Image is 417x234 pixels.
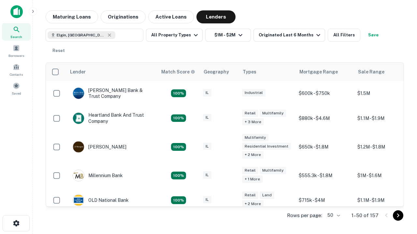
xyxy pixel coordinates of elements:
div: + 1 more [242,175,263,183]
button: Maturing Loans [46,10,98,23]
div: Geography [204,68,229,76]
div: IL [203,143,211,150]
div: OLD National Bank [73,194,129,206]
p: Rows per page: [287,212,322,219]
div: Retail [242,167,258,174]
button: All Filters [328,29,360,42]
div: [PERSON_NAME] [73,141,126,153]
div: Retail [242,110,258,117]
button: Originations [101,10,146,23]
div: Heartland Bank And Trust Company [73,112,151,124]
span: Elgin, [GEOGRAPHIC_DATA], [GEOGRAPHIC_DATA] [57,32,106,38]
div: Types [243,68,256,76]
button: Reset [48,44,69,57]
td: $650k - $1.8M [295,131,354,163]
th: Lender [66,63,157,81]
img: picture [73,113,84,124]
div: + 2 more [242,200,264,208]
button: All Property Types [146,29,203,42]
td: $1M - $1.6M [354,163,413,188]
button: Active Loans [148,10,194,23]
div: Matching Properties: 20, hasApolloMatch: undefined [171,114,186,122]
td: $715k - $4M [295,188,354,213]
div: IL [203,196,211,203]
div: 50 [325,211,341,220]
img: picture [73,170,84,181]
td: $1.5M [354,81,413,106]
td: $880k - $4.6M [295,106,354,130]
div: Residential Investment [242,143,291,150]
a: Search [2,23,31,41]
div: Matching Properties: 23, hasApolloMatch: undefined [171,143,186,151]
iframe: Chat Widget [384,182,417,213]
div: Matching Properties: 28, hasApolloMatch: undefined [171,89,186,97]
div: Land [260,191,274,199]
td: $1.1M - $1.9M [354,106,413,130]
button: Save your search to get updates of matches that match your search criteria. [363,29,384,42]
div: + 3 more [242,118,264,126]
button: Go to next page [393,210,403,221]
button: Originated Last 6 Months [253,29,325,42]
a: Contacts [2,61,31,78]
span: Borrowers [8,53,24,58]
img: picture [73,141,84,152]
span: Contacts [10,72,23,77]
button: $1M - $2M [205,29,251,42]
div: Multifamily [242,134,268,141]
span: Search [10,34,22,39]
td: $1.1M - $1.9M [354,188,413,213]
div: + 2 more [242,151,264,159]
td: $555.3k - $1.8M [295,163,354,188]
p: 1–50 of 157 [352,212,379,219]
span: Saved [12,91,21,96]
div: Mortgage Range [299,68,338,76]
div: Industrial [242,89,266,97]
th: Capitalize uses an advanced AI algorithm to match your search with the best lender. The match sco... [157,63,200,81]
th: Types [239,63,295,81]
div: Retail [242,191,258,199]
div: Originated Last 6 Months [259,31,322,39]
div: Capitalize uses an advanced AI algorithm to match your search with the best lender. The match sco... [161,68,195,75]
div: IL [203,114,211,121]
h6: Match Score [161,68,194,75]
img: picture [73,88,84,99]
button: Lenders [196,10,236,23]
a: Saved [2,80,31,97]
div: IL [203,171,211,179]
img: picture [73,195,84,206]
td: $600k - $750k [295,81,354,106]
div: Matching Properties: 22, hasApolloMatch: undefined [171,196,186,204]
div: Multifamily [260,167,286,174]
th: Mortgage Range [295,63,354,81]
img: capitalize-icon.png [10,5,23,18]
div: Lender [70,68,86,76]
div: Multifamily [260,110,286,117]
div: Sale Range [358,68,384,76]
th: Geography [200,63,239,81]
div: [PERSON_NAME] Bank & Trust Company [73,87,151,99]
a: Borrowers [2,42,31,59]
th: Sale Range [354,63,413,81]
div: Matching Properties: 16, hasApolloMatch: undefined [171,172,186,179]
div: Millennium Bank [73,170,123,181]
div: IL [203,89,211,97]
td: $1.2M - $1.8M [354,131,413,163]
